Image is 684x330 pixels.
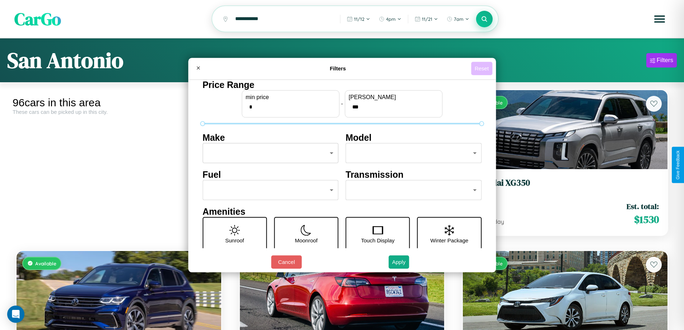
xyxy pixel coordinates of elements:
h4: Transmission [346,169,482,180]
button: 4pm [375,13,405,25]
h4: Amenities [203,206,481,217]
div: 96 cars in this area [13,97,225,109]
div: Give Feedback [675,150,680,180]
button: Reset [471,62,492,75]
h3: Hyundai XG350 [471,178,659,188]
label: min price [246,94,335,101]
p: Winter Package [431,236,469,245]
span: 4pm [386,16,396,22]
h4: Model [346,133,482,143]
h4: Fuel [203,169,339,180]
span: 11 / 21 [422,16,432,22]
span: 7am [454,16,464,22]
div: Open Intercom Messenger [7,306,24,323]
button: 7am [443,13,473,25]
span: 11 / 12 [354,16,364,22]
button: Cancel [271,255,302,269]
h1: San Antonio [7,46,124,75]
label: [PERSON_NAME] [349,94,438,101]
span: Available [35,260,56,266]
h4: Make [203,133,339,143]
h4: Price Range [203,80,481,90]
p: Moonroof [295,236,317,245]
p: Touch Display [361,236,394,245]
button: 11/12 [343,13,374,25]
span: Est. total: [627,201,659,212]
button: Filters [646,53,677,68]
div: These cars can be picked up in this city. [13,109,225,115]
p: - [341,99,343,108]
button: Apply [388,255,409,269]
span: $ 1530 [634,212,659,227]
div: Filters [657,57,673,64]
button: 11/21 [411,13,442,25]
h4: Filters [205,65,471,71]
p: Sunroof [225,236,244,245]
button: Open menu [650,9,670,29]
a: Hyundai XG3502016 [471,178,659,195]
span: / day [489,218,504,225]
span: CarGo [14,7,61,31]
